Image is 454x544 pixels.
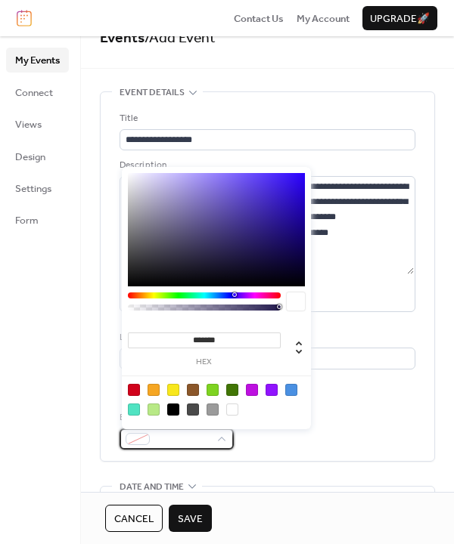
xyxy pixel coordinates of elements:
[207,403,219,416] div: #9B9B9B
[120,85,185,100] span: Event details
[370,11,430,26] span: Upgrade 🚀
[128,384,140,396] div: #D0021B
[100,24,145,52] a: Events
[148,403,160,416] div: #B8E986
[297,11,350,26] a: My Account
[226,384,238,396] div: #417505
[15,53,60,68] span: My Events
[169,505,212,532] button: Save
[285,384,297,396] div: #4A90E2
[6,208,69,232] a: Form
[6,48,69,72] a: My Events
[120,330,412,345] div: Location
[167,403,179,416] div: #000000
[114,512,154,527] span: Cancel
[6,144,69,168] a: Design
[15,150,45,165] span: Design
[15,117,42,132] span: Views
[6,176,69,200] a: Settings
[148,384,160,396] div: #F5A623
[178,512,203,527] span: Save
[167,384,179,396] div: #F8E71C
[187,403,199,416] div: #4A4A4A
[120,111,412,126] div: Title
[15,85,53,100] span: Connect
[226,403,238,416] div: #FFFFFF
[128,358,281,366] label: hex
[105,505,163,532] button: Cancel
[128,403,140,416] div: #50E3C2
[266,384,278,396] div: #9013FE
[246,384,258,396] div: #BD10E0
[120,480,184,495] span: Date and time
[6,112,69,136] a: Views
[207,384,219,396] div: #7ED321
[15,213,39,228] span: Form
[187,384,199,396] div: #8B572A
[145,24,216,52] span: / Add Event
[120,158,412,173] div: Description
[234,11,284,26] a: Contact Us
[17,10,32,26] img: logo
[15,181,51,196] span: Settings
[120,410,231,425] div: Event color
[6,80,69,104] a: Connect
[362,6,437,30] button: Upgrade🚀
